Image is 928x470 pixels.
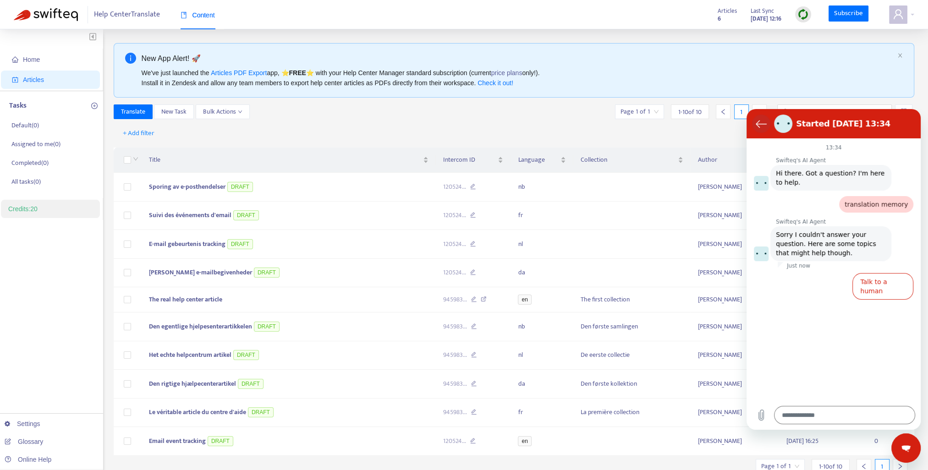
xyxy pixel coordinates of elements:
[5,456,51,463] a: Online Help
[893,9,904,20] span: user
[443,268,466,278] span: 120524 ...
[203,107,242,117] span: Bulk Actions
[23,56,40,63] span: Home
[747,109,921,430] iframe: Messaging window
[149,294,222,305] span: The real help center article
[678,107,702,117] span: 1 - 10 of 10
[573,341,691,370] td: De eerste collectie
[227,239,253,249] span: DRAFT
[5,438,43,445] a: Glossary
[14,8,78,21] img: Swifteq
[691,230,779,259] td: [PERSON_NAME]
[12,56,18,63] span: home
[196,104,250,119] button: Bulk Actionsdown
[436,148,511,173] th: Intercom ID
[142,68,894,88] div: We've just launched the app, ⭐ ⭐️ with your Help Center Manager standard subscription (current on...
[691,341,779,370] td: [PERSON_NAME]
[751,6,774,16] span: Last Sync
[573,370,691,399] td: Den første kollektion
[867,427,914,456] td: 0
[443,436,466,446] span: 120524 ...
[9,100,27,111] p: Tasks
[254,268,280,278] span: DRAFT
[718,14,721,24] strong: 6
[11,177,41,186] p: All tasks ( 0 )
[786,436,818,446] span: [DATE] 16:25
[149,407,246,417] span: Le véritable article du centre d'aide
[238,379,264,389] span: DRAFT
[149,321,252,332] span: Den egentlige hjelpesenterartikkelen
[5,420,40,427] a: Settings
[142,148,436,173] th: Title
[518,295,531,305] span: en
[511,202,573,230] td: fr
[161,107,187,117] span: New Task
[116,126,161,141] button: + Add filter
[691,312,779,341] td: [PERSON_NAME]
[443,407,467,417] span: 945983 ...
[149,210,231,220] span: Suivi des événements d'email
[861,463,867,470] span: left
[897,53,903,58] span: close
[518,436,531,446] span: en
[691,287,779,312] td: [PERSON_NAME]
[897,463,903,470] span: right
[181,11,215,19] span: Content
[443,182,466,192] span: 120524 ...
[154,104,194,119] button: New Task
[211,69,267,77] a: Articles PDF Export
[227,182,253,192] span: DRAFT
[94,6,160,23] span: Help Center Translate
[751,14,781,24] strong: [DATE] 12:16
[511,312,573,341] td: nb
[734,104,749,119] div: 1
[443,350,467,360] span: 945983 ...
[897,53,903,59] button: close
[491,69,522,77] a: price plans
[149,378,236,389] span: Den rigtige hjælpecenterartikel
[691,173,779,202] td: [PERSON_NAME]
[248,407,274,417] span: DRAFT
[443,239,466,249] span: 120524 ...
[149,436,206,446] span: Email event tracking
[698,155,764,165] span: Author
[518,155,558,165] span: Language
[133,156,138,162] span: down
[11,139,60,149] p: Assigned to me ( 0 )
[114,104,153,119] button: Translate
[149,267,252,278] span: [PERSON_NAME] e-mailbegivenheder
[149,155,421,165] span: Title
[91,103,98,109] span: plus-circle
[891,433,921,463] iframe: Button to launch messaging window, conversation in progress
[443,155,496,165] span: Intercom ID
[233,210,259,220] span: DRAFT
[443,379,467,389] span: 945983 ...
[691,202,779,230] td: [PERSON_NAME]
[691,427,779,456] td: [PERSON_NAME]
[718,6,737,16] span: Articles
[208,436,233,446] span: DRAFT
[511,370,573,399] td: da
[511,230,573,259] td: nl
[573,312,691,341] td: Den første samlingen
[11,120,39,130] p: Default ( 0 )
[829,5,869,22] a: Subscribe
[125,53,136,64] span: info-circle
[123,128,154,139] span: + Add filter
[8,205,38,213] a: Credits:20
[289,69,306,77] b: FREE
[691,399,779,427] td: [PERSON_NAME]
[720,109,726,115] span: left
[511,259,573,288] td: da
[478,79,513,87] a: Check it out!
[443,322,467,332] span: 945983 ...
